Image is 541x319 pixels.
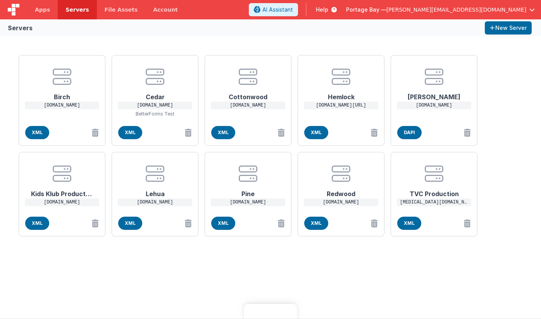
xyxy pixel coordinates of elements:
h1: Cottonwood [217,86,279,102]
h1: Birch [31,86,93,102]
button: New Server [485,21,532,34]
p: [DOMAIN_NAME] [25,102,99,109]
p: [DOMAIN_NAME] [118,102,192,109]
h1: [PERSON_NAME] [403,86,465,102]
p: [MEDICAL_DATA][DOMAIN_NAME] [397,198,471,206]
p: [DOMAIN_NAME] [211,198,285,206]
span: File Assets [105,6,138,14]
button: AI Assistant [249,3,298,16]
button: Portage Bay — [PERSON_NAME][EMAIL_ADDRESS][DOMAIN_NAME] [346,6,535,14]
span: AI Assistant [262,6,293,14]
span: XML [118,126,142,139]
div: Servers [8,23,33,33]
span: DAPI [397,126,422,139]
span: XML [118,217,142,230]
p: BetterForms Test [124,111,186,117]
h1: Pine [217,183,279,198]
h1: TVC Production [403,183,465,198]
span: Apps [35,6,50,14]
p: [DOMAIN_NAME] [211,102,285,109]
h1: Lehua [124,183,186,198]
p: [DOMAIN_NAME] [397,102,471,109]
p: [DOMAIN_NAME][URL] [304,102,378,109]
h1: Hemlock [310,86,372,102]
h1: Redwood [310,183,372,198]
p: [DOMAIN_NAME] [25,198,99,206]
p: [DOMAIN_NAME] [304,198,378,206]
h1: Cedar [124,86,186,102]
h1: Kids Klub Production [31,183,93,198]
span: Portage Bay — [346,6,386,14]
span: XML [304,126,328,139]
span: XML [304,217,328,230]
span: XML [211,126,235,139]
span: XML [397,217,421,230]
span: Help [316,6,328,14]
span: Servers [65,6,89,14]
span: XML [211,217,235,230]
span: XML [25,217,49,230]
p: [DOMAIN_NAME] [118,198,192,206]
span: XML [25,126,49,139]
span: [PERSON_NAME][EMAIL_ADDRESS][DOMAIN_NAME] [386,6,526,14]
